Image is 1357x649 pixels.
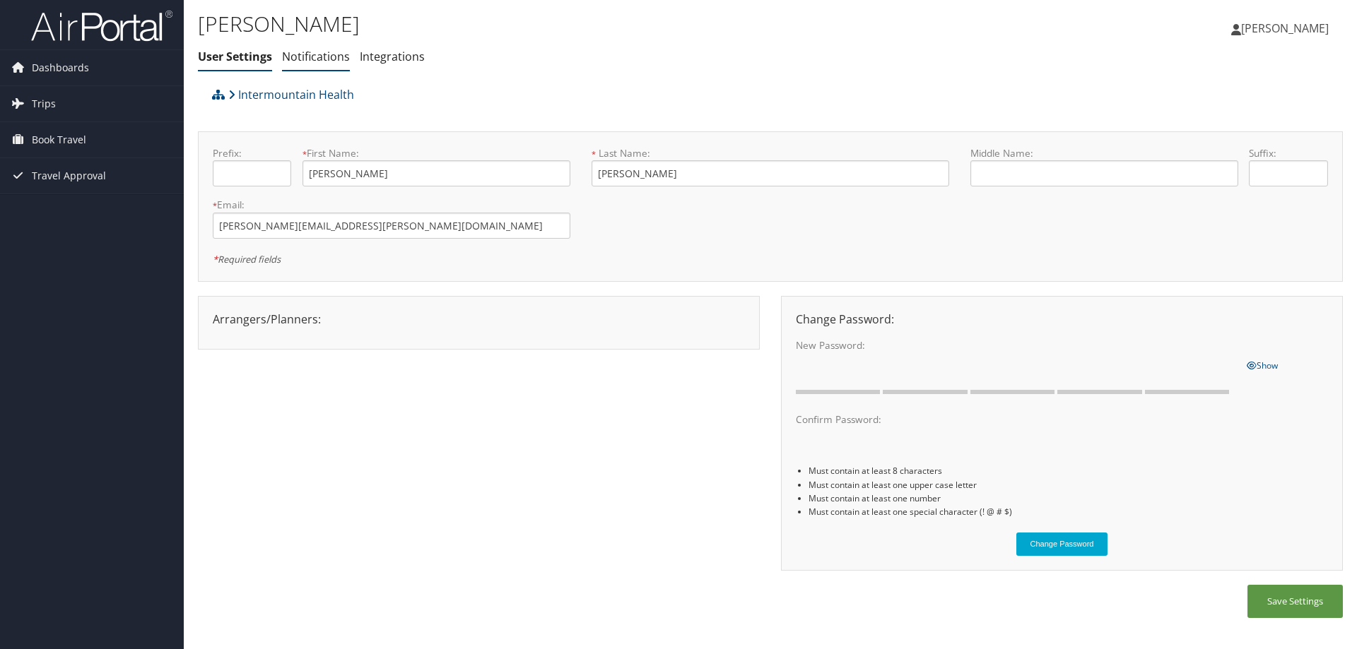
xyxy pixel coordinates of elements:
label: Confirm Password: [796,412,1235,427]
h1: [PERSON_NAME] [198,9,961,39]
a: Notifications [282,49,350,64]
li: Must contain at least one number [809,492,1328,505]
span: Show [1247,359,1278,371]
li: Must contain at least one special character (! @ # $) [809,505,1328,518]
a: Show [1247,357,1278,372]
li: Must contain at least 8 characters [809,464,1328,477]
span: Travel Approval [32,158,106,193]
label: First Name: [302,146,570,160]
label: Prefix: [213,146,291,160]
label: Suffix: [1249,146,1327,160]
a: User Settings [198,49,272,64]
a: Integrations [360,49,425,64]
span: Book Travel [32,122,86,157]
label: Middle Name: [970,146,1238,160]
label: Email: [213,198,570,212]
em: Required fields [213,253,281,266]
span: [PERSON_NAME] [1241,20,1329,36]
div: Change Password: [785,311,1339,328]
li: Must contain at least one upper case letter [809,478,1328,492]
button: Change Password [1016,532,1108,556]
a: [PERSON_NAME] [1231,7,1343,49]
button: Save Settings [1247,585,1343,618]
a: Intermountain Health [228,81,354,109]
div: Arrangers/Planners: [202,311,756,328]
span: Trips [32,86,56,121]
span: Dashboards [32,50,89,85]
label: New Password: [796,338,1235,352]
img: airportal-logo.png [31,9,172,42]
label: Last Name: [592,146,949,160]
